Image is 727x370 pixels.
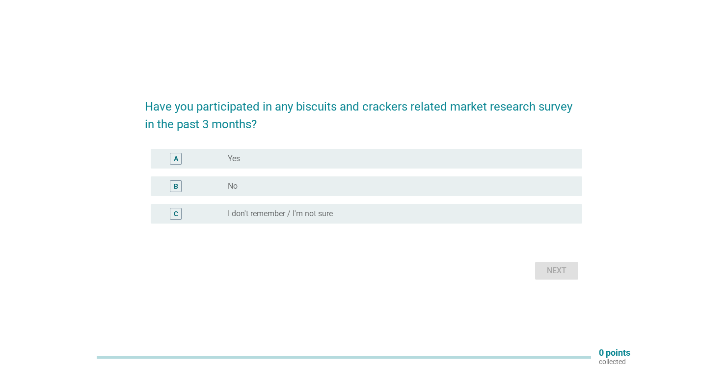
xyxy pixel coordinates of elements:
[174,208,178,219] div: C
[174,181,178,191] div: B
[599,348,630,357] p: 0 points
[228,209,333,219] label: I don't remember / I'm not sure
[228,154,240,164] label: Yes
[145,88,582,133] h2: Have you participated in any biscuits and crackers related market research survey in the past 3 m...
[174,153,178,164] div: A
[228,181,238,191] label: No
[599,357,630,366] p: collected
